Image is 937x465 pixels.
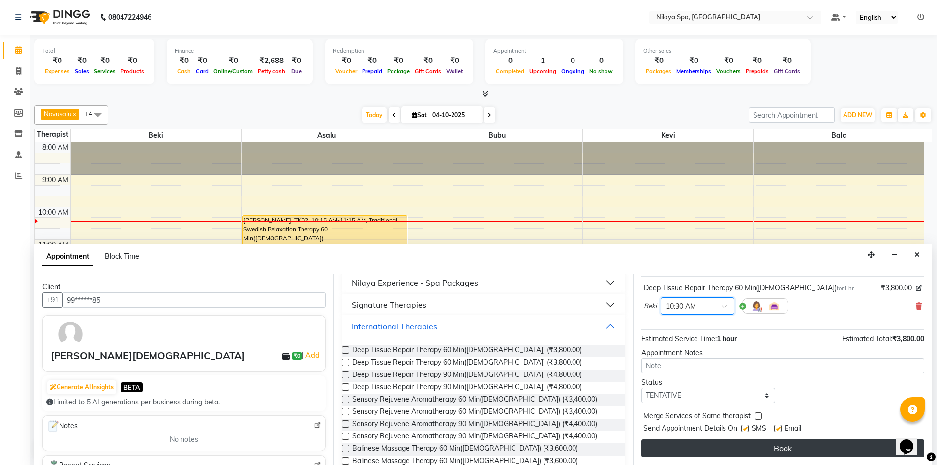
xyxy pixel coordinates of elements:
[243,216,407,247] div: [PERSON_NAME], TK02, 10:15 AM-11:15 AM, Traditional Swedish Relaxation Therapy 60 Min([DEMOGRAPHI...
[641,377,776,388] div: Status
[385,55,412,66] div: ₹0
[352,443,578,456] span: Balinese Massage Therapy 60 Min([DEMOGRAPHIC_DATA]) (₹3,600.00)
[444,55,465,66] div: ₹0
[641,334,717,343] span: Estimated Service Time:
[844,285,854,292] span: 1 hr
[25,3,92,31] img: logo
[46,397,322,407] div: Limited to 5 AI generations per business during beta.
[768,300,780,312] img: Interior.png
[754,129,924,142] span: Bala
[881,283,912,293] span: ₹3,800.00
[118,68,147,75] span: Products
[412,68,444,75] span: Gift Cards
[175,47,305,55] div: Finance
[175,68,193,75] span: Cash
[72,55,91,66] div: ₹0
[743,55,771,66] div: ₹0
[47,380,116,394] button: Generate AI Insights
[35,129,70,140] div: Therapist
[105,252,139,261] span: Block Time
[85,109,100,117] span: +4
[409,111,429,119] span: Sat
[56,320,85,348] img: avatar
[42,282,326,292] div: Client
[493,55,527,66] div: 0
[352,419,597,431] span: Sensory Rejuvene Aromatherapy 90 Min([DEMOGRAPHIC_DATA]) (₹4,400.00)
[785,423,801,435] span: Email
[674,68,714,75] span: Memberships
[333,68,360,75] span: Voucher
[429,108,479,123] input: 2025-10-04
[771,55,803,66] div: ₹0
[255,55,288,66] div: ₹2,688
[40,175,70,185] div: 9:00 AM
[493,47,615,55] div: Appointment
[352,431,597,443] span: Sensory Rejuvene Aromatherapy 90 Min([DEMOGRAPHIC_DATA]) (₹4,400.00)
[242,129,412,142] span: Asalu
[42,68,72,75] span: Expenses
[352,406,597,419] span: Sensory Rejuvene Aromatherapy 60 Min([DEMOGRAPHIC_DATA]) (₹3,400.00)
[170,434,198,445] span: No notes
[714,68,743,75] span: Vouchers
[62,292,326,308] input: Search by Name/Mobile/Email/Code
[352,394,597,406] span: Sensory Rejuvene Aromatherapy 60 Min([DEMOGRAPHIC_DATA]) (₹3,400.00)
[643,47,803,55] div: Other sales
[289,68,304,75] span: Due
[583,129,753,142] span: Kevi
[40,142,70,153] div: 8:00 AM
[352,320,437,332] div: International Therapies
[72,110,76,118] a: x
[108,3,151,31] b: 08047224946
[72,68,91,75] span: Sales
[916,285,922,291] i: Edit price
[360,68,385,75] span: Prepaid
[352,345,582,357] span: Deep Tissue Repair Therapy 60 Min([DEMOGRAPHIC_DATA]) (₹3,800.00)
[51,348,245,363] div: [PERSON_NAME][DEMOGRAPHIC_DATA]
[255,68,288,75] span: Petty cash
[333,55,360,66] div: ₹0
[493,68,527,75] span: Completed
[36,240,70,250] div: 11:00 AM
[587,68,615,75] span: No show
[910,248,924,263] button: Close
[643,411,751,423] span: Merge Services of Same therapist
[743,68,771,75] span: Prepaids
[892,334,924,343] span: ₹3,800.00
[352,357,582,370] span: Deep Tissue Repair Therapy 60 Min([DEMOGRAPHIC_DATA]) (₹3,800.00)
[292,352,302,360] span: ₹0
[91,55,118,66] div: ₹0
[211,55,255,66] div: ₹0
[42,292,63,308] button: +91
[42,248,93,266] span: Appointment
[749,107,835,123] input: Search Appointment
[288,55,305,66] div: ₹0
[841,108,875,122] button: ADD NEW
[193,55,211,66] div: ₹0
[333,47,465,55] div: Redemption
[304,349,321,361] a: Add
[175,55,193,66] div: ₹0
[714,55,743,66] div: ₹0
[71,129,241,142] span: Beki
[644,301,657,311] span: Beki
[643,423,737,435] span: Send Appointment Details On
[837,285,854,292] small: for
[44,110,72,118] span: Novusalu
[352,382,582,394] span: Deep Tissue Repair Therapy 90 Min([DEMOGRAPHIC_DATA]) (₹4,800.00)
[896,426,927,455] iframe: chat widget
[641,439,924,457] button: Book
[644,283,854,293] div: Deep Tissue Repair Therapy 60 Min([DEMOGRAPHIC_DATA])
[674,55,714,66] div: ₹0
[346,317,621,335] button: International Therapies
[211,68,255,75] span: Online/Custom
[559,55,587,66] div: 0
[47,420,78,433] span: Notes
[641,348,924,358] div: Appointment Notes
[346,296,621,313] button: Signature Therapies
[121,382,143,392] span: BETA
[752,423,766,435] span: SMS
[42,55,72,66] div: ₹0
[412,129,582,142] span: Bubu
[843,111,872,119] span: ADD NEW
[444,68,465,75] span: Wallet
